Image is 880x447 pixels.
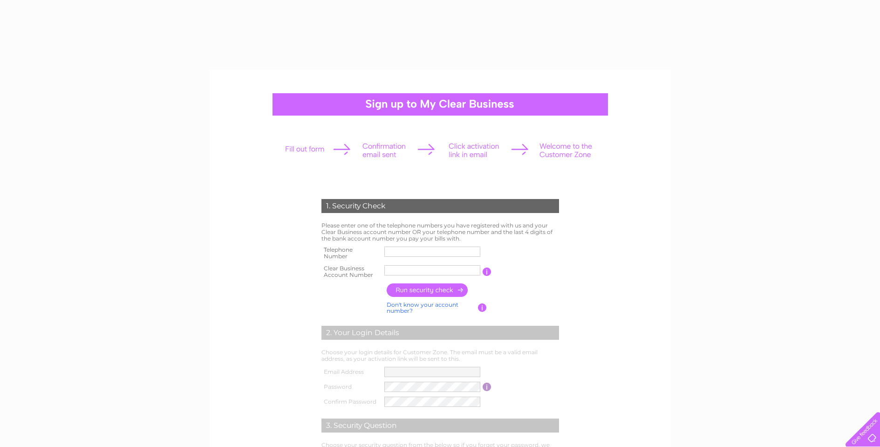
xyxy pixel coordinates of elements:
[319,220,561,244] td: Please enter one of the telephone numbers you have registered with us and your Clear Business acc...
[483,268,491,276] input: Information
[319,347,561,364] td: Choose your login details for Customer Zone. The email must be a valid email address, as your act...
[319,379,382,394] th: Password
[321,326,559,340] div: 2. Your Login Details
[319,262,382,281] th: Clear Business Account Number
[483,383,491,391] input: Information
[321,199,559,213] div: 1. Security Check
[478,303,487,312] input: Information
[387,301,458,315] a: Don't know your account number?
[321,419,559,433] div: 3. Security Question
[319,364,382,379] th: Email Address
[319,394,382,409] th: Confirm Password
[319,244,382,262] th: Telephone Number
